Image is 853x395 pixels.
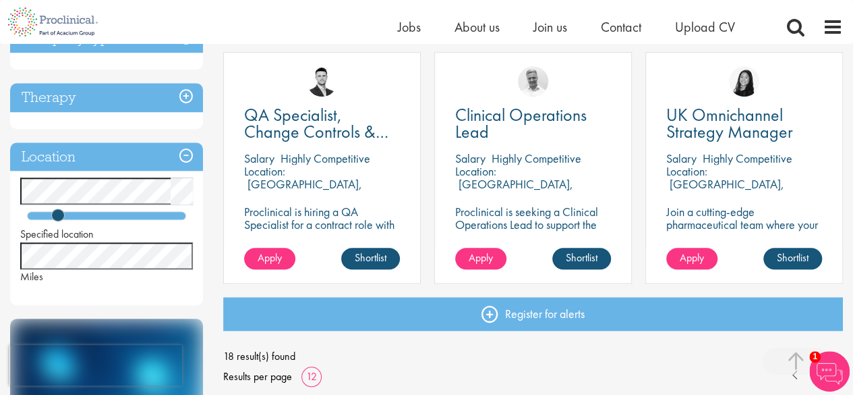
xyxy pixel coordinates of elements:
[10,83,203,112] h3: Therapy
[666,103,793,143] span: UK Omnichannel Strategy Manager
[223,297,843,331] a: Register for alerts
[455,163,496,179] span: Location:
[455,107,611,140] a: Clinical Operations Lead
[398,18,421,36] a: Jobs
[666,248,717,269] a: Apply
[601,18,641,36] a: Contact
[244,107,400,140] a: QA Specialist, Change Controls & Deviations
[455,103,587,143] span: Clinical Operations Lead
[244,248,295,269] a: Apply
[533,18,567,36] a: Join us
[469,251,493,265] span: Apply
[455,151,486,166] span: Salary
[301,369,322,384] a: 12
[703,151,792,166] p: Highly Competitive
[455,176,573,205] p: [GEOGRAPHIC_DATA], [GEOGRAPHIC_DATA]
[675,18,735,36] a: Upload CV
[492,151,581,166] p: Highly Competitive
[244,205,400,257] p: Proclinical is hiring a QA Specialist for a contract role with our pharmaceutical client based in...
[455,248,506,269] a: Apply
[552,248,611,269] a: Shortlist
[258,251,282,265] span: Apply
[244,163,285,179] span: Location:
[666,163,707,179] span: Location:
[223,346,843,367] span: 18 result(s) found
[666,151,697,166] span: Salary
[20,269,43,284] span: Miles
[729,66,759,97] img: Numhom Sudsok
[455,205,611,257] p: Proclinical is seeking a Clinical Operations Lead to support the delivery of clinical trials in o...
[9,345,182,386] iframe: reCAPTCHA
[809,351,821,363] span: 1
[10,142,203,172] h3: Location
[244,103,388,160] span: QA Specialist, Change Controls & Deviations
[763,248,822,269] a: Shortlist
[307,66,337,97] img: Joshua Godden
[680,251,704,265] span: Apply
[518,66,548,97] img: Joshua Bye
[666,176,784,205] p: [GEOGRAPHIC_DATA], [GEOGRAPHIC_DATA]
[809,351,850,392] img: Chatbot
[666,107,822,140] a: UK Omnichannel Strategy Manager
[244,151,274,166] span: Salary
[20,227,94,241] span: Specified location
[454,18,500,36] a: About us
[244,176,362,205] p: [GEOGRAPHIC_DATA], [GEOGRAPHIC_DATA]
[281,151,370,166] p: Highly Competitive
[341,248,400,269] a: Shortlist
[666,205,822,269] p: Join a cutting-edge pharmaceutical team where your precision and passion for strategy will help s...
[223,367,292,387] span: Results per page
